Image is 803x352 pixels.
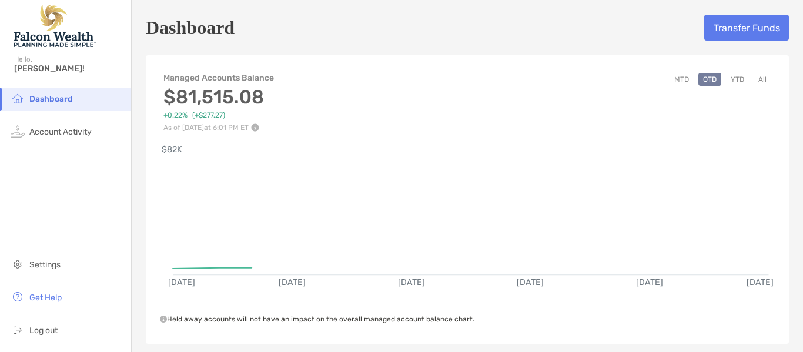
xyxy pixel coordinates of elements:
text: [DATE] [517,277,544,287]
span: Held away accounts will not have an impact on the overall managed account balance chart. [160,315,474,323]
img: logout icon [11,323,25,337]
img: Falcon Wealth Planning Logo [14,5,96,47]
img: household icon [11,91,25,105]
span: Account Activity [29,127,92,137]
button: YTD [726,73,749,86]
span: (+$277.27) [192,111,225,120]
button: QTD [698,73,721,86]
img: Performance Info [251,123,259,132]
span: Settings [29,260,61,270]
h3: $81,515.08 [163,86,275,108]
text: $82K [162,145,182,155]
span: Get Help [29,293,62,303]
text: [DATE] [398,277,425,287]
button: Transfer Funds [704,15,789,41]
img: settings icon [11,257,25,271]
span: Log out [29,326,58,336]
h4: Managed Accounts Balance [163,73,275,83]
p: As of [DATE] at 6:01 PM ET [163,123,275,132]
text: [DATE] [168,277,195,287]
text: [DATE] [636,277,663,287]
button: MTD [670,73,694,86]
button: All [754,73,771,86]
img: activity icon [11,124,25,138]
img: get-help icon [11,290,25,304]
h5: Dashboard [146,14,235,41]
span: [PERSON_NAME]! [14,63,124,73]
span: +0.22% [163,111,188,120]
text: [DATE] [279,277,306,287]
span: Dashboard [29,94,73,104]
text: [DATE] [747,277,774,287]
